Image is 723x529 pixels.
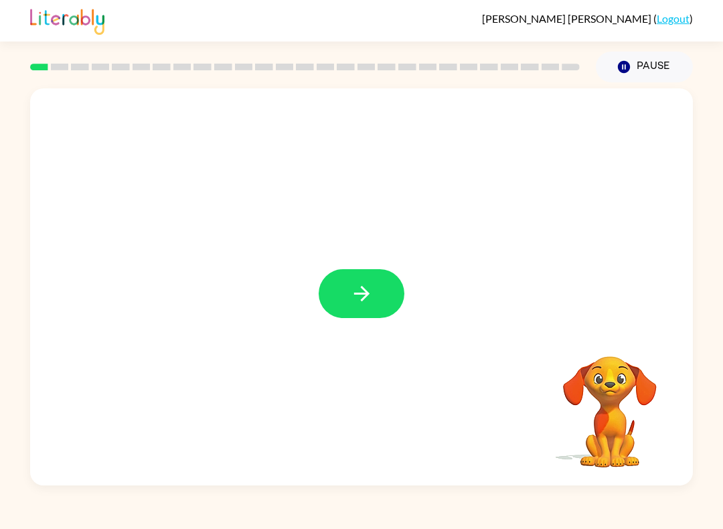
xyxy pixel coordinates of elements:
[543,335,677,469] video: Your browser must support playing .mp4 files to use Literably. Please try using another browser.
[30,5,104,35] img: Literably
[482,12,653,25] span: [PERSON_NAME] [PERSON_NAME]
[657,12,690,25] a: Logout
[482,12,693,25] div: ( )
[596,52,693,82] button: Pause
